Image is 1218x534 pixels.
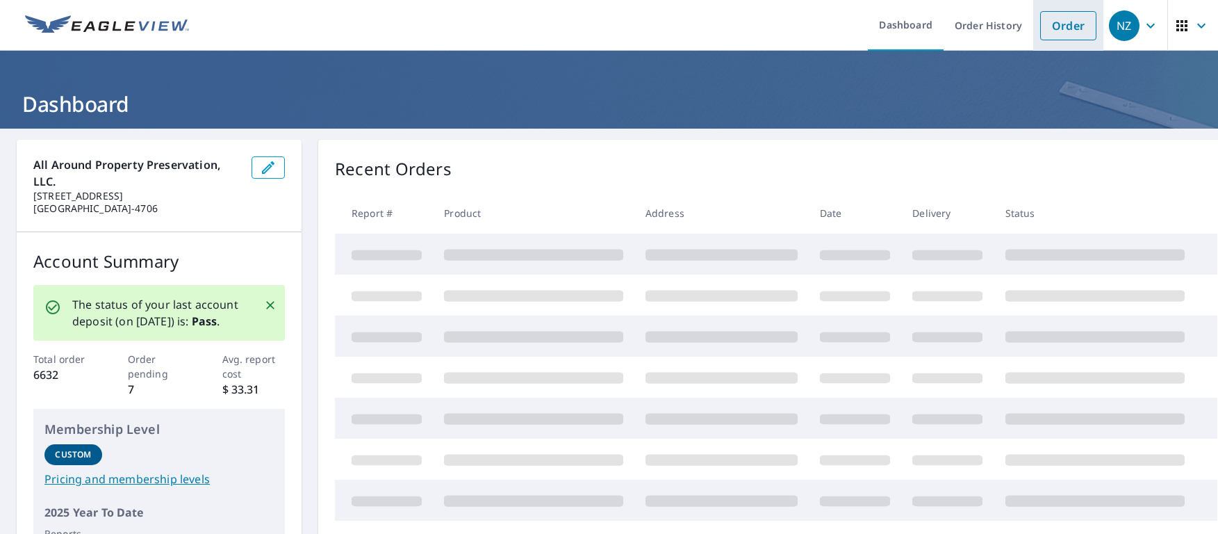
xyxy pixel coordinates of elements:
a: Order [1040,11,1096,40]
th: Report # [335,193,433,234]
p: Account Summary [33,249,285,274]
th: Date [809,193,901,234]
p: [STREET_ADDRESS] [33,190,240,202]
th: Delivery [901,193,994,234]
p: 7 [128,381,191,398]
p: 2025 Year To Date [44,504,274,521]
p: All Around Property Preservation, LLC. [33,156,240,190]
p: 6632 [33,366,97,383]
img: EV Logo [25,15,189,36]
th: Status [994,193,1196,234]
p: [GEOGRAPHIC_DATA]-4706 [33,202,240,215]
b: Pass [192,314,217,329]
p: $ 33.31 [222,381,286,398]
p: Total order [33,352,97,366]
h1: Dashboard [17,90,1201,118]
p: Order pending [128,352,191,381]
button: Close [261,296,279,314]
p: The status of your last account deposit (on [DATE]) is: . [72,296,247,330]
th: Product [433,193,634,234]
p: Avg. report cost [222,352,286,381]
div: NZ [1109,10,1139,41]
th: Address [634,193,809,234]
p: Membership Level [44,420,274,439]
p: Custom [55,448,91,461]
a: Pricing and membership levels [44,471,274,487]
p: Recent Orders [335,156,452,181]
